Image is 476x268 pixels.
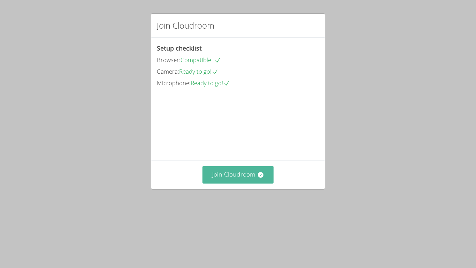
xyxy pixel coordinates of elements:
button: Join Cloudroom [202,166,274,183]
h2: Join Cloudroom [157,19,214,32]
span: Browser: [157,56,181,64]
span: Microphone: [157,79,191,87]
span: Ready to go! [191,79,230,87]
span: Ready to go! [179,67,218,75]
span: Compatible [181,56,221,64]
span: Camera: [157,67,179,75]
span: Setup checklist [157,44,202,52]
